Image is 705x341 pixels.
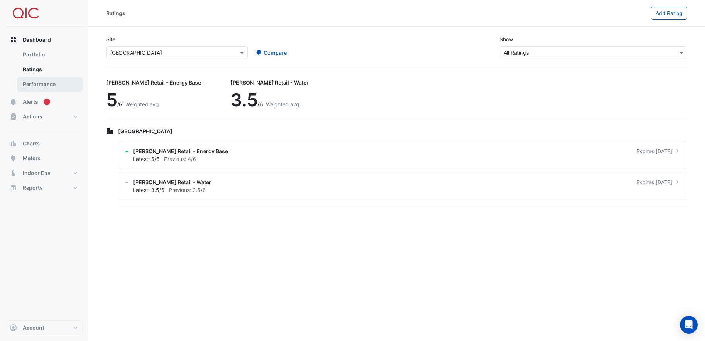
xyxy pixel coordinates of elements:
[9,6,42,21] img: Company Logo
[6,320,83,335] button: Account
[23,155,41,162] span: Meters
[258,101,263,107] span: /6
[133,156,160,162] span: Latest: 5/6
[44,99,50,105] div: Tooltip anchor
[6,166,83,180] button: Indoor Env
[10,155,17,162] app-icon: Meters
[10,98,17,106] app-icon: Alerts
[10,113,17,120] app-icon: Actions
[17,77,83,92] a: Performance
[125,101,160,107] span: Weighted avg.
[169,187,206,193] span: Previous: 3.5/6
[266,101,301,107] span: Weighted avg.
[106,79,201,86] div: [PERSON_NAME] Retail - Energy Base
[6,32,83,47] button: Dashboard
[656,10,683,16] span: Add Rating
[23,36,51,44] span: Dashboard
[264,49,287,56] span: Compare
[164,156,196,162] span: Previous: 4/6
[23,169,51,177] span: Indoor Env
[106,9,125,17] div: Ratings
[133,147,228,155] span: [PERSON_NAME] Retail - Energy Base
[106,35,115,43] label: Site
[23,113,42,120] span: Actions
[17,62,83,77] a: Ratings
[133,178,211,186] span: [PERSON_NAME] Retail - Water
[6,94,83,109] button: Alerts
[251,46,292,59] button: Compare
[500,35,513,43] label: Show
[10,36,17,44] app-icon: Dashboard
[23,140,40,147] span: Charts
[133,187,164,193] span: Latest: 3.5/6
[6,109,83,124] button: Actions
[230,79,309,86] div: [PERSON_NAME] Retail - Water
[118,128,173,134] span: [GEOGRAPHIC_DATA]
[636,178,672,186] span: Expires [DATE]
[6,180,83,195] button: Reports
[117,101,122,107] span: /6
[651,7,687,20] button: Add Rating
[23,324,44,331] span: Account
[23,98,38,106] span: Alerts
[636,147,672,155] span: Expires [DATE]
[23,184,43,192] span: Reports
[10,184,17,192] app-icon: Reports
[10,169,17,177] app-icon: Indoor Env
[17,47,83,62] a: Portfolio
[230,89,258,111] span: 3.5
[680,316,698,334] div: Open Intercom Messenger
[6,151,83,166] button: Meters
[6,136,83,151] button: Charts
[106,89,117,111] span: 5
[10,140,17,147] app-icon: Charts
[6,47,83,94] div: Dashboard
